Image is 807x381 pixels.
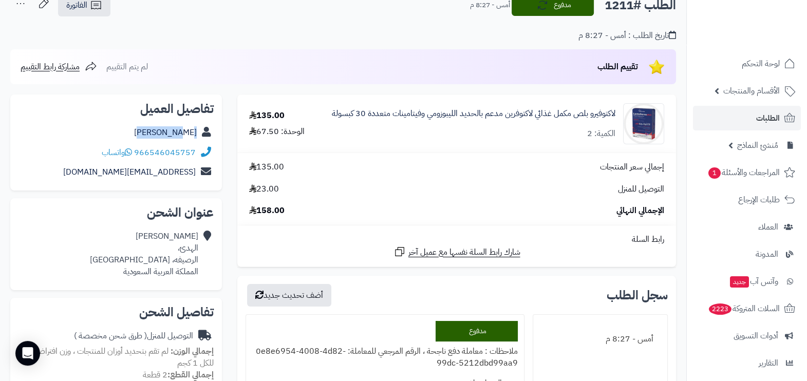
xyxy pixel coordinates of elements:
span: 2223 [708,303,732,315]
span: 23.00 [249,183,279,195]
span: السلات المتروكة [708,301,780,316]
h2: تفاصيل العميل [18,103,214,115]
span: أدوات التسويق [734,329,778,343]
a: السلات المتروكة2223 [693,296,801,321]
div: Open Intercom Messenger [15,341,40,366]
a: لاكتوفيرو بلص مكمل غذائي لاكتوفرين مدعم بالحديد الليبوزومي وفيتامينات متعددة 30 كبسولة [332,108,615,120]
span: الطلبات [756,111,780,125]
h3: سجل الطلب [607,289,668,301]
a: التقارير [693,351,801,375]
small: 2 قطعة [143,369,214,381]
div: مدفوع [436,321,518,341]
div: تاريخ الطلب : أمس - 8:27 م [578,30,676,42]
h2: تفاصيل الشحن [18,306,214,318]
div: الوحدة: 67.50 [249,126,305,138]
span: جديد [730,276,749,288]
span: تقييم الطلب [597,61,638,73]
a: واتساب [102,146,132,159]
a: الطلبات [693,106,801,130]
div: رابط السلة [241,234,672,245]
a: 966546045757 [134,146,196,159]
span: لوحة التحكم [742,56,780,71]
span: العملاء [758,220,778,234]
div: أمس - 8:27 م [539,329,661,349]
span: ( طرق شحن مخصصة ) [74,330,147,342]
a: العملاء [693,215,801,239]
button: أضف تحديث جديد [247,284,331,307]
span: الإجمالي النهائي [616,205,664,217]
span: التقارير [759,356,778,370]
span: مُنشئ النماذج [737,138,778,153]
div: التوصيل للمنزل [74,330,193,342]
span: الأقسام والمنتجات [723,84,780,98]
span: التوصيل للمنزل [618,183,664,195]
a: المدونة [693,242,801,266]
img: logo-2.png [737,8,797,29]
span: 1 [708,167,721,179]
a: [PERSON_NAME] [134,126,197,139]
span: 158.00 [249,205,285,217]
span: وآتس آب [729,274,778,289]
a: مشاركة رابط التقييم [21,61,97,73]
span: شارك رابط السلة نفسها مع عميل آخر [408,246,520,258]
a: وآتس آبجديد [693,269,801,294]
div: ملاحظات : معاملة دفع ناجحة ، الرقم المرجعي للمعاملة: 0e8e6954-4008-4d82-99dc-5212dbd99aa9 [252,341,518,373]
a: طلبات الإرجاع [693,187,801,212]
h2: عنوان الشحن [18,206,214,219]
a: لوحة التحكم [693,51,801,76]
span: إجمالي سعر المنتجات [600,161,664,173]
span: المدونة [756,247,778,261]
div: [PERSON_NAME] الهدئ، الرصيفه، [GEOGRAPHIC_DATA] المملكة العربية السعودية [90,231,198,277]
span: المراجعات والأسئلة [707,165,780,180]
img: 1757889716-LactoferroPlus%2030%20Capsules-90x90.jpg [624,103,664,144]
a: [EMAIL_ADDRESS][DOMAIN_NAME] [63,166,196,178]
a: أدوات التسويق [693,323,801,348]
a: شارك رابط السلة نفسها مع عميل آخر [393,245,520,258]
span: طلبات الإرجاع [738,193,780,207]
span: 135.00 [249,161,284,173]
div: الكمية: 2 [587,128,615,140]
strong: إجمالي الوزن: [171,345,214,357]
span: مشاركة رابط التقييم [21,61,80,73]
span: لم تقم بتحديد أوزان للمنتجات ، وزن افتراضي للكل 1 كجم [33,345,214,369]
span: لم يتم التقييم [106,61,148,73]
strong: إجمالي القطع: [167,369,214,381]
a: المراجعات والأسئلة1 [693,160,801,185]
div: 135.00 [249,110,285,122]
